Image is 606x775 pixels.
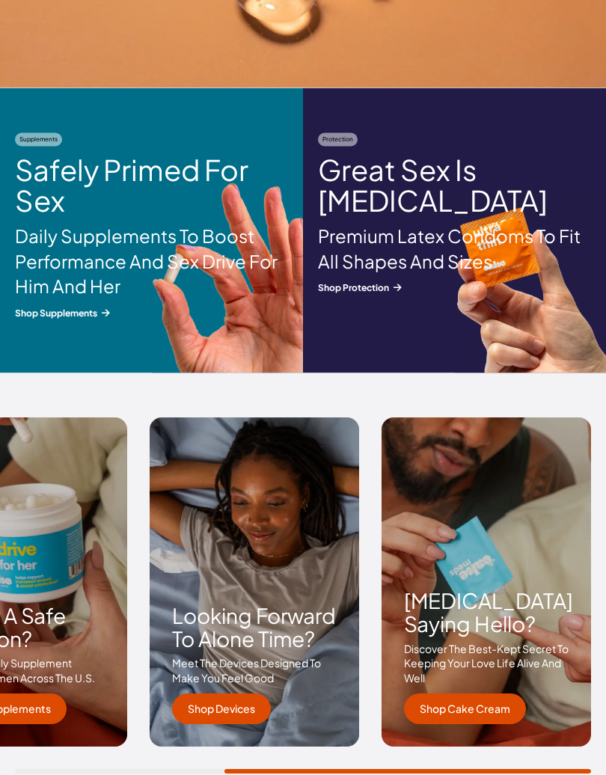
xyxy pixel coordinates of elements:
a: shop cake cream [404,694,526,726]
a: Protection Great Sex Is [MEDICAL_DATA] Premium Latex Condoms To Fit All Shapes And Sizes Shop Pro... [303,88,606,373]
span: Supplements [15,133,62,146]
p: Daily Supplements To Boost Performance And Sex Drive For Him And Her [15,224,288,299]
a: Shop Devices [172,694,271,726]
p: Premium Latex Condoms To Fit All Shapes And Sizes [318,224,591,274]
h3: [MEDICAL_DATA] saying hello? [404,590,573,637]
span: Shop Supplements [15,307,288,319]
span: Protection [318,133,358,146]
h3: Looking forward to alone time? [172,605,337,652]
h2: Great Sex Is [MEDICAL_DATA] [318,154,591,217]
span: Shop Protection [318,281,591,294]
h2: Safely Primed For Sex [15,154,288,217]
p: meet the devices designed to make you feel good [172,657,337,686]
p: discover the best-kept secret to keeping your love life alive and well [404,643,573,687]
